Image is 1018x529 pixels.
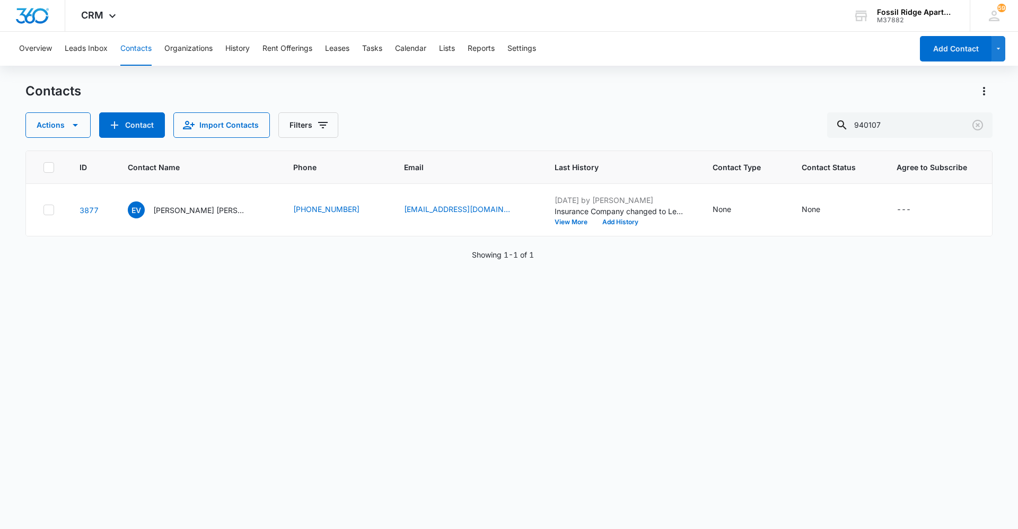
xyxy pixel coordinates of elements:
button: View More [555,219,595,225]
div: Agree to Subscribe - - Select to Edit Field [897,204,930,216]
button: Calendar [395,32,426,66]
p: [DATE] by [PERSON_NAME] [555,195,687,206]
span: Phone [293,162,363,173]
button: Organizations [164,32,213,66]
div: None [802,204,820,215]
span: Email [404,162,514,173]
div: Contact Type - None - Select to Edit Field [713,204,750,216]
button: Clear [969,117,986,134]
p: Showing 1-1 of 1 [472,249,534,260]
span: Last History [555,162,672,173]
button: Overview [19,32,52,66]
h1: Contacts [25,83,81,99]
button: Add History [595,219,646,225]
span: EV [128,201,145,218]
div: Phone - (210) 901-1373 - Select to Edit Field [293,204,379,216]
p: [PERSON_NAME] [PERSON_NAME] [153,205,249,216]
button: Import Contacts [173,112,270,138]
button: Settings [507,32,536,66]
div: Email - yosemartiba@gmail.com - Select to Edit Field [404,204,529,216]
a: Navigate to contact details page for Emily V. Yoselin M. [80,206,99,215]
div: Contact Status - None - Select to Edit Field [802,204,839,216]
button: Actions [976,83,993,100]
button: Rent Offerings [262,32,312,66]
button: Tasks [362,32,382,66]
div: --- [897,204,911,216]
button: Filters [278,112,338,138]
button: Leads Inbox [65,32,108,66]
span: Contact Status [802,162,856,173]
a: [PHONE_NUMBER] [293,204,359,215]
button: Lists [439,32,455,66]
span: Contact Type [713,162,761,173]
button: Add Contact [99,112,165,138]
span: ID [80,162,87,173]
div: account id [877,16,954,24]
button: Actions [25,112,91,138]
button: Reports [468,32,495,66]
div: account name [877,8,954,16]
span: CRM [81,10,103,21]
span: Agree to Subscribe [897,162,967,173]
button: Leases [325,32,349,66]
p: Insurance Company changed to Lemonade. [555,206,687,217]
button: Contacts [120,32,152,66]
button: Add Contact [920,36,991,61]
div: None [713,204,731,215]
div: Contact Name - Emily V. Yoselin M. - Select to Edit Field [128,201,268,218]
span: 59 [997,4,1006,12]
button: History [225,32,250,66]
span: Contact Name [128,162,252,173]
a: [EMAIL_ADDRESS][DOMAIN_NAME] [404,204,510,215]
input: Search Contacts [827,112,993,138]
div: notifications count [997,4,1006,12]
